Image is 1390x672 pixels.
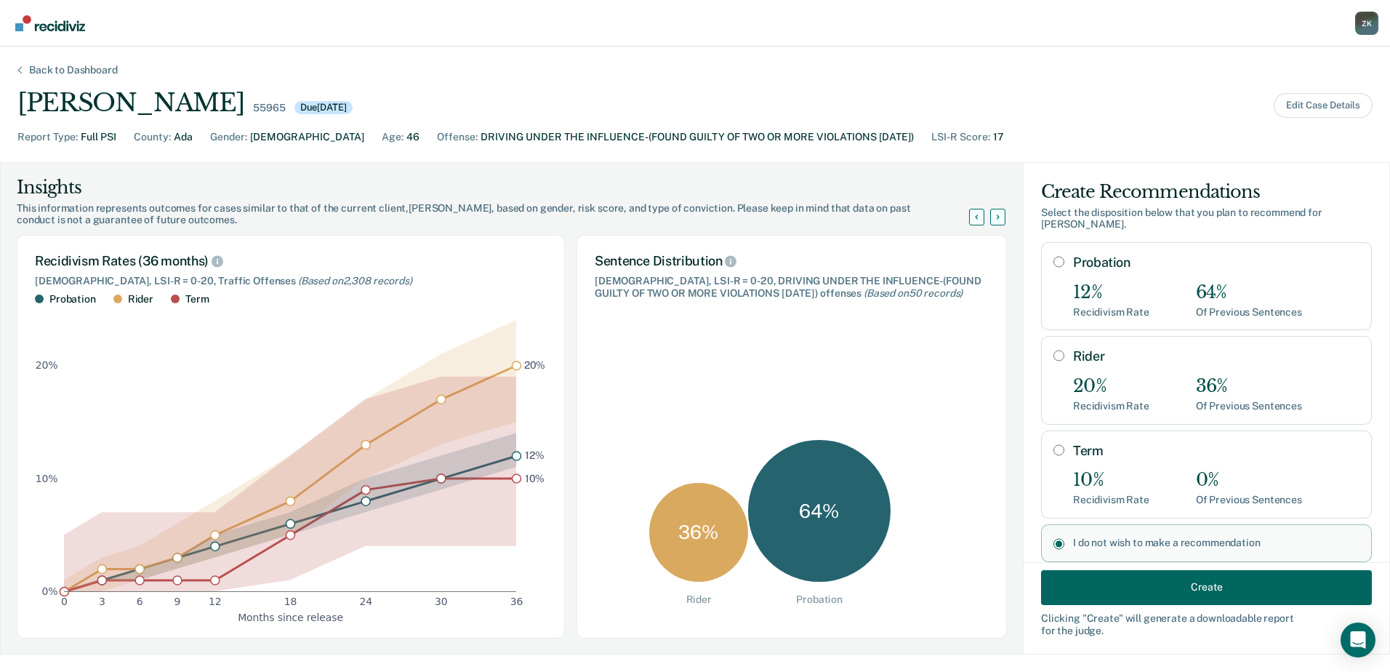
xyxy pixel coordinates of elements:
[1341,623,1375,657] div: Open Intercom Messenger
[185,293,209,305] div: Term
[1041,207,1372,231] div: Select the disposition below that you plan to recommend for [PERSON_NAME] .
[359,596,372,607] text: 24
[294,101,353,114] div: Due [DATE]
[1073,376,1149,397] div: 20%
[510,596,523,607] text: 36
[17,202,987,227] div: This information represents outcomes for cases similar to that of the current client, [PERSON_NAM...
[1073,494,1149,506] div: Recidivism Rate
[1041,612,1372,636] div: Clicking " Create " will generate a downloadable report for the judge.
[1041,180,1372,204] div: Create Recommendations
[250,129,364,145] div: [DEMOGRAPHIC_DATA]
[1196,376,1302,397] div: 36%
[49,293,96,305] div: Probation
[61,596,523,607] g: x-axis tick label
[437,129,478,145] div: Offense :
[649,483,748,582] div: 36 %
[595,275,989,300] div: [DEMOGRAPHIC_DATA], LSI-R = 0-20, DRIVING UNDER THE INFLUENCE-(FOUND GUILTY OF TWO OR MORE VIOLAT...
[17,88,244,118] div: [PERSON_NAME]
[64,320,516,591] g: area
[1073,443,1359,459] label: Term
[1041,569,1372,604] button: Create
[382,129,403,145] div: Age :
[253,102,285,114] div: 55965
[134,129,171,145] div: County :
[1196,400,1302,412] div: Of Previous Sentences
[284,596,297,607] text: 18
[17,129,78,145] div: Report Type :
[1196,494,1302,506] div: Of Previous Sentences
[796,593,843,606] div: Probation
[595,253,989,269] div: Sentence Distribution
[36,359,58,597] g: y-axis tick label
[238,611,343,623] g: x-axis label
[1196,282,1302,303] div: 64%
[209,596,222,607] text: 12
[238,611,343,623] text: Months since release
[1073,470,1149,491] div: 10%
[128,293,153,305] div: Rider
[42,585,58,597] text: 0%
[1355,12,1378,35] button: Profile dropdown button
[864,287,963,299] span: (Based on 50 records )
[210,129,247,145] div: Gender :
[748,440,891,583] div: 64 %
[35,275,547,287] div: [DEMOGRAPHIC_DATA], LSI-R = 0-20, Traffic Offenses
[524,359,546,484] g: text
[993,129,1004,145] div: 17
[15,15,85,31] img: Recidiviz
[298,275,412,287] span: (Based on 2,308 records )
[686,593,712,606] div: Rider
[99,596,105,607] text: 3
[81,129,116,145] div: Full PSI
[931,129,990,145] div: LSI-R Score :
[1355,12,1378,35] div: Z K
[525,472,545,484] text: 10%
[1073,282,1149,303] div: 12%
[1196,306,1302,319] div: Of Previous Sentences
[17,176,987,199] div: Insights
[174,129,193,145] div: Ada
[406,129,419,145] div: 46
[1073,306,1149,319] div: Recidivism Rate
[60,361,521,596] g: dot
[137,596,143,607] text: 6
[1073,400,1149,412] div: Recidivism Rate
[1073,255,1359,271] label: Probation
[481,129,914,145] div: DRIVING UNDER THE INFLUENCE-(FOUND GUILTY OF TWO OR MORE VIOLATIONS [DATE])
[36,359,58,371] text: 20%
[36,472,58,484] text: 10%
[35,253,547,269] div: Recidivism Rates (36 months)
[1073,537,1359,549] label: I do not wish to make a recommendation
[1196,470,1302,491] div: 0%
[1274,93,1373,118] button: Edit Case Details
[1073,348,1359,364] label: Rider
[61,596,68,607] text: 0
[435,596,448,607] text: 30
[12,64,135,76] div: Back to Dashboard
[525,449,545,461] text: 12%
[524,359,546,371] text: 20%
[174,596,181,607] text: 9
